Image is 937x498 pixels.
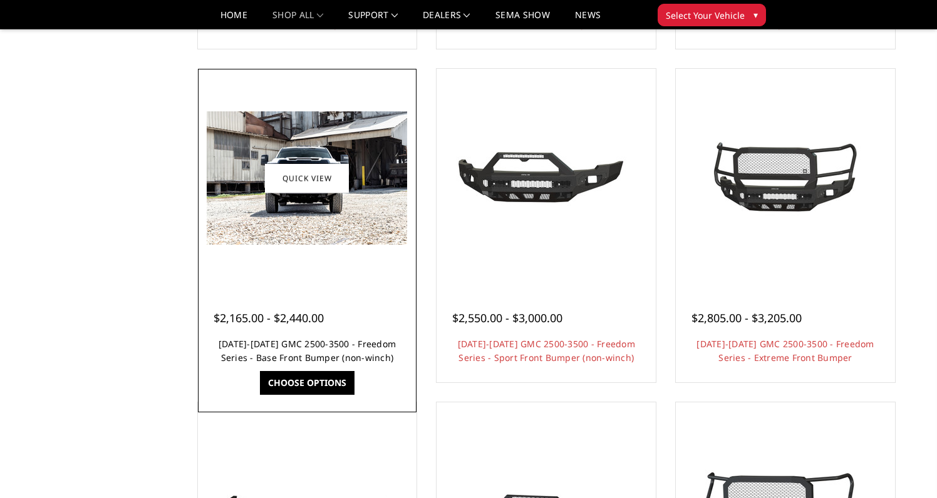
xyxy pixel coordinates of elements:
img: 2024-2025 GMC 2500-3500 - Freedom Series - Base Front Bumper (non-winch) [207,111,407,245]
a: [DATE]-[DATE] GMC 2500-3500 - FT Series - Extreme Front Bumper [454,4,638,30]
a: 2024-2025 GMC 2500-3500 - Freedom Series - Sport Front Bumper (non-winch) 2024-2025 GMC 2500-3500... [440,72,653,285]
a: Home [220,11,247,29]
span: ▾ [753,8,758,21]
a: Support [348,11,398,29]
a: [DATE]-[DATE] GMC 2500-3500 - Freedom Series - Base Front Bumper (non-winch) [219,338,396,363]
a: News [575,11,601,29]
a: [DATE]-[DATE] GMC 2500-3500 - FT Series - Base Front Bumper [215,4,399,30]
a: 2024-2025 GMC 2500-3500 - Freedom Series - Extreme Front Bumper 2024-2025 GMC 2500-3500 - Freedom... [679,72,892,285]
span: $2,805.00 - $3,205.00 [691,310,802,325]
a: [DATE]-[DATE] GMC 2500-3500 - Freedom Series - Sport Front Bumper (non-winch) [458,338,635,363]
button: Select Your Vehicle [658,4,766,26]
a: [DATE]-[DATE] GMC 2500-3500 - T2 Series - Extreme Front Bumper (receiver or winch) [693,4,877,30]
a: shop all [272,11,323,29]
a: Quick view [265,163,349,193]
a: [DATE]-[DATE] GMC 2500-3500 - Freedom Series - Extreme Front Bumper [696,338,874,363]
span: $2,165.00 - $2,440.00 [214,310,324,325]
a: SEMA Show [495,11,550,29]
a: Dealers [423,11,470,29]
span: $2,550.00 - $3,000.00 [452,310,562,325]
a: Choose Options [260,371,355,395]
a: 2024-2025 GMC 2500-3500 - Freedom Series - Base Front Bumper (non-winch) 2024-2025 GMC 2500-3500 ... [201,72,414,285]
span: Select Your Vehicle [666,9,745,22]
